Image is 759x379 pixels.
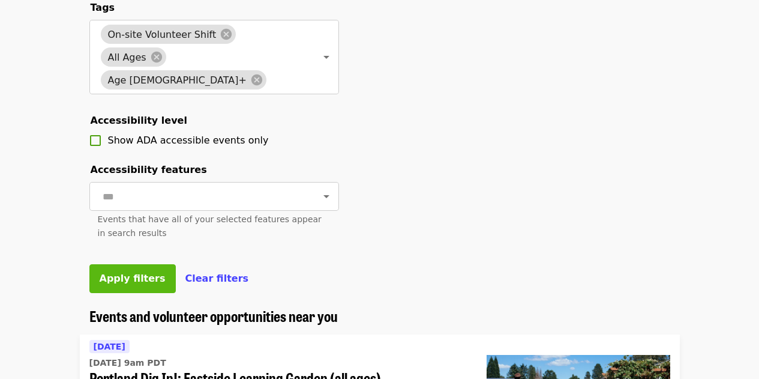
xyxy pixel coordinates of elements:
button: Clear filters [185,271,249,286]
button: Open [318,188,335,205]
span: Tags [91,2,115,13]
button: Apply filters [89,264,176,293]
span: All Ages [101,52,154,63]
span: Apply filters [100,273,166,284]
span: Events and volunteer opportunities near you [89,305,338,326]
span: On-site Volunteer Shift [101,29,224,40]
span: Show ADA accessible events only [108,135,269,146]
div: All Ages [101,47,166,67]
div: Age [DEMOGRAPHIC_DATA]+ [101,70,266,89]
span: Accessibility features [91,164,207,175]
span: Age [DEMOGRAPHIC_DATA]+ [101,74,254,86]
span: [DATE] [94,342,125,351]
span: Events that have all of your selected features appear in search results [98,214,322,238]
div: On-site Volunteer Shift [101,25,236,44]
span: Accessibility level [91,115,187,126]
button: Open [318,49,335,65]
span: Clear filters [185,273,249,284]
time: [DATE] 9am PDT [89,357,166,369]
